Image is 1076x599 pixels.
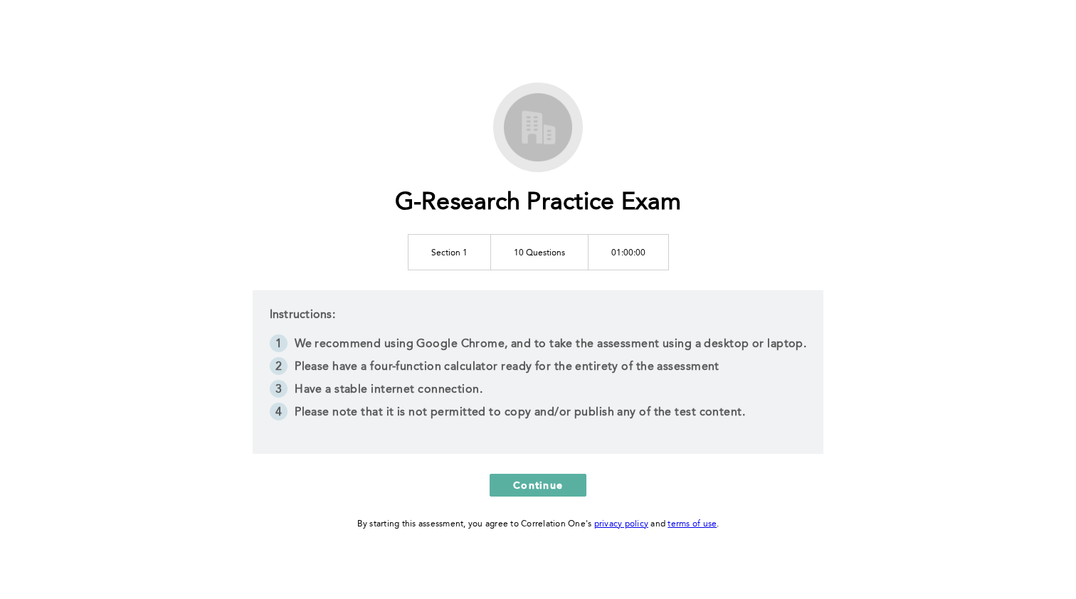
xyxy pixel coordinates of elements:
[588,234,668,270] td: 01:00:00
[395,189,682,218] h1: G-Research Practice Exam
[270,357,807,380] li: Please have a four-function calculator ready for the entirety of the assessment
[594,520,649,529] a: privacy policy
[499,88,577,166] img: G-Research
[270,334,807,357] li: We recommend using Google Chrome, and to take the assessment using a desktop or laptop.
[490,234,588,270] td: 10 Questions
[668,520,717,529] a: terms of use
[253,290,824,454] div: Instructions:
[513,478,563,492] span: Continue
[408,234,490,270] td: Section 1
[357,516,719,532] div: By starting this assessment, you agree to Correlation One's and .
[490,474,586,497] button: Continue
[270,403,807,425] li: Please note that it is not permitted to copy and/or publish any of the test content.
[270,380,807,403] li: Have a stable internet connection.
